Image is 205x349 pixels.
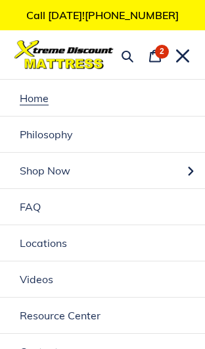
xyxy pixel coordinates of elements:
[20,92,49,105] span: Home
[156,45,167,57] span: 2
[20,309,101,323] span: Resource Center
[20,164,70,178] span: Shop Now
[20,200,41,214] span: FAQ
[85,9,179,22] a: [PHONE_NUMBER]
[14,40,114,69] img: Xtreme Discount Mattress
[141,40,169,70] a: 2
[20,236,67,250] span: Locations
[20,273,53,286] span: Videos
[20,128,73,142] span: Philosophy
[169,40,196,70] button: Menu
